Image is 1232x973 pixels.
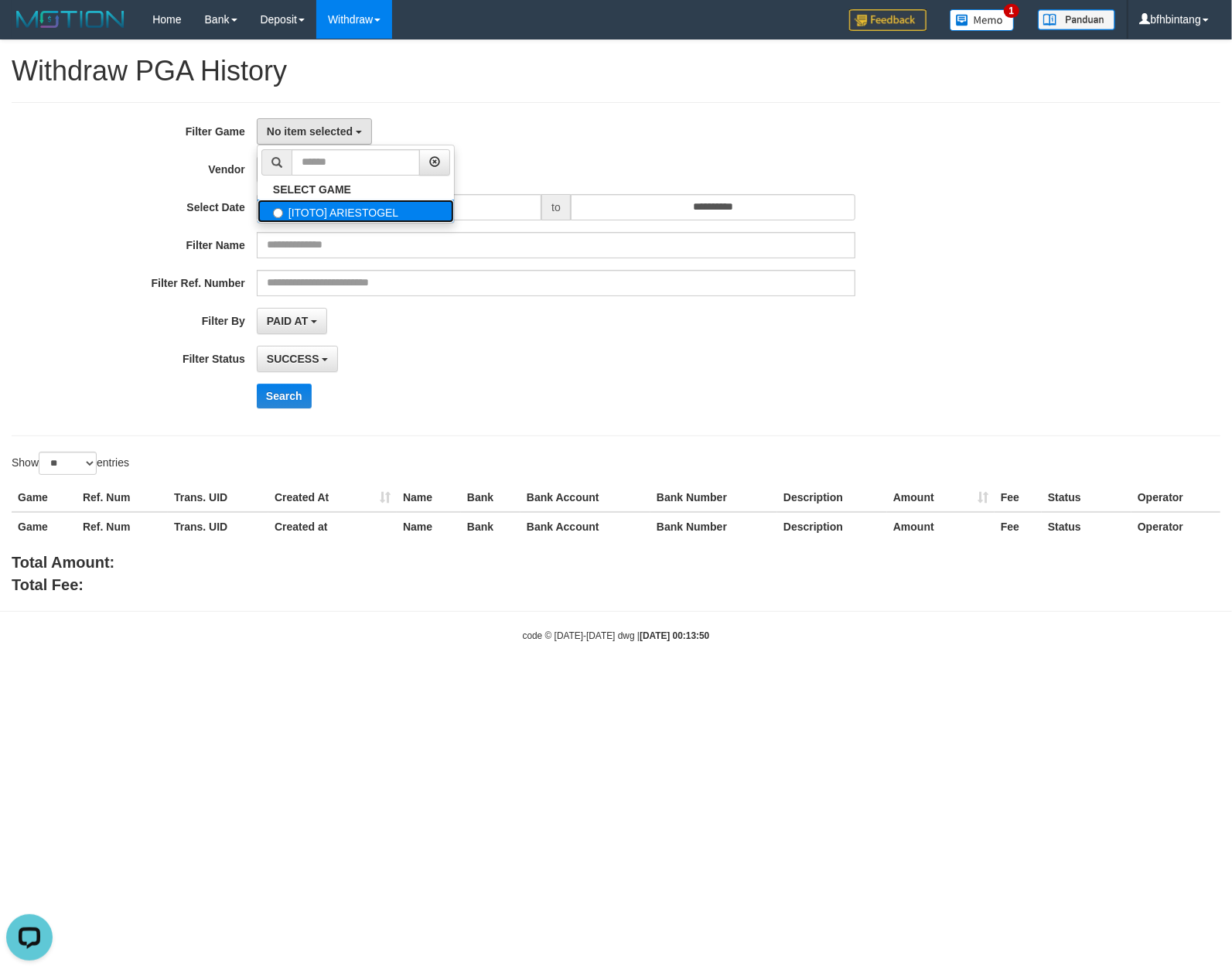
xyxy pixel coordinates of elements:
span: No item selected [267,125,353,138]
label: [ITOTO] ARIESTOGEL [258,200,454,223]
button: No item selected [257,118,372,145]
th: Bank Account [520,512,650,541]
th: Bank Number [650,512,777,541]
th: Fee [995,512,1042,541]
button: PAID AT [257,308,327,334]
th: Description [777,483,887,512]
th: Game [12,483,77,512]
th: Ref. Num [77,483,168,512]
b: Total Amount: [12,554,114,571]
label: Show entries [12,452,129,475]
img: Button%20Memo.svg [950,9,1015,31]
th: Name [397,483,461,512]
a: SELECT GAME [258,179,454,200]
select: Showentries [39,452,97,475]
span: SUCCESS [267,353,319,365]
th: Fee [995,483,1042,512]
th: Bank [461,512,520,541]
button: Open LiveChat chat widget [6,6,53,53]
th: Name [397,512,461,541]
th: Operator [1131,483,1220,512]
th: Amount [887,483,995,512]
th: Game [12,512,77,541]
th: Operator [1131,512,1220,541]
span: PAID AT [267,315,308,327]
small: code © [DATE]-[DATE] dwg | [523,630,710,641]
th: Trans. UID [168,483,268,512]
th: Created at [268,512,397,541]
th: Trans. UID [168,512,268,541]
th: Bank Account [520,483,650,512]
th: Bank Number [650,483,777,512]
th: Status [1042,483,1131,512]
b: SELECT GAME [273,183,351,196]
input: [ITOTO] ARIESTOGEL [273,208,283,218]
th: Created At [268,483,397,512]
th: Description [777,512,887,541]
span: 1 [1004,4,1020,18]
th: Ref. Num [77,512,168,541]
img: panduan.png [1038,9,1115,30]
button: SUCCESS [257,346,339,372]
b: Total Fee: [12,576,84,593]
button: Search [257,384,312,408]
th: Amount [887,512,995,541]
span: to [541,194,571,220]
img: Feedback.jpg [849,9,927,31]
th: Status [1042,512,1131,541]
h1: Withdraw PGA History [12,56,1220,87]
th: Bank [461,483,520,512]
img: MOTION_logo.png [12,8,129,31]
strong: [DATE] 00:13:50 [640,630,709,641]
